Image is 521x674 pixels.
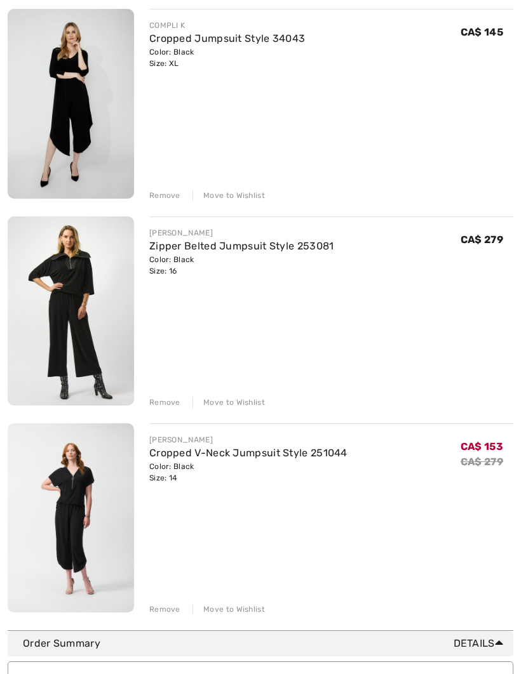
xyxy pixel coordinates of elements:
[193,190,265,201] div: Move to Wishlist
[149,240,334,252] a: Zipper Belted Jumpsuit Style 253081
[23,636,508,651] div: Order Summary
[149,461,348,484] div: Color: Black Size: 14
[149,32,305,44] a: Cropped Jumpsuit Style 34043
[461,440,503,453] span: CA$ 153
[8,9,134,199] img: Cropped Jumpsuit Style 34043
[149,604,180,615] div: Remove
[461,456,503,468] s: CA$ 279
[149,190,180,201] div: Remove
[149,46,305,69] div: Color: Black Size: XL
[149,434,348,446] div: [PERSON_NAME]
[149,447,348,459] a: Cropped V-Neck Jumpsuit Style 251044
[149,254,334,277] div: Color: Black Size: 16
[149,397,180,408] div: Remove
[461,26,503,38] span: CA$ 145
[193,397,265,408] div: Move to Wishlist
[149,227,334,239] div: [PERSON_NAME]
[8,216,134,406] img: Zipper Belted Jumpsuit Style 253081
[461,234,503,246] span: CA$ 279
[454,636,508,651] span: Details
[149,20,305,31] div: COMPLI K
[193,604,265,615] div: Move to Wishlist
[8,423,134,612] img: Cropped V-Neck Jumpsuit Style 251044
